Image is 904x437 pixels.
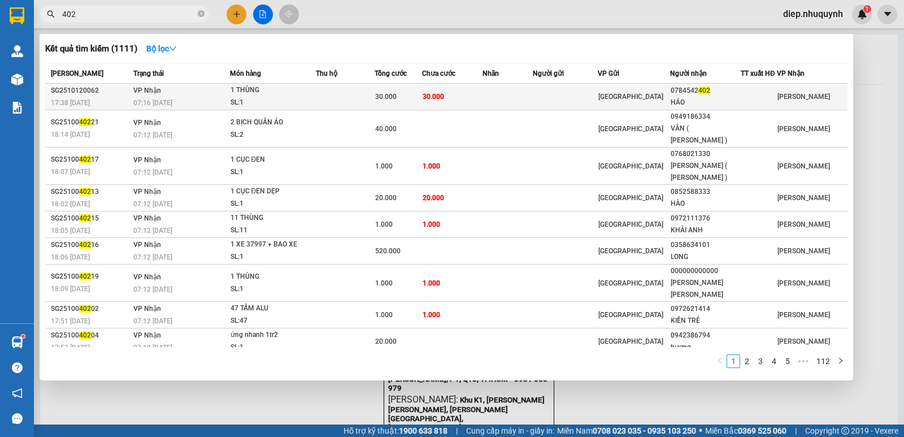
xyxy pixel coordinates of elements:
[79,331,91,339] span: 402
[671,277,740,301] div: [PERSON_NAME] [PERSON_NAME]
[727,354,740,368] li: 1
[834,354,847,368] button: right
[133,241,161,249] span: VP Nhận
[85,81,147,113] span: CHƯA CƯỚC:
[133,317,172,325] span: 07:12 [DATE]
[598,220,663,228] span: [GEOGRAPHIC_DATA]
[133,344,172,352] span: 07:12 [DATE]
[598,247,663,255] span: [GEOGRAPHIC_DATA]
[133,156,161,164] span: VP Nhận
[231,212,315,224] div: 11 THÙNG
[713,354,727,368] li: Previous Page
[727,355,740,367] a: 1
[231,251,315,263] div: SL: 1
[598,279,663,287] span: [GEOGRAPHIC_DATA]
[79,305,91,313] span: 402
[713,354,727,368] button: left
[3,24,163,44] span: [GEOGRAPHIC_DATA]
[837,357,844,364] span: right
[231,341,315,354] div: SL: 1
[79,118,91,126] span: 402
[51,239,130,251] div: SG25100 16
[51,303,130,315] div: SG25100 02
[375,125,397,133] span: 40.000
[231,239,315,251] div: 1 XE 37997 + BAO XE
[51,200,90,208] span: 18:02 [DATE]
[671,198,740,210] div: HÀO
[671,85,740,97] div: 0784542
[51,227,90,235] span: 18:05 [DATE]
[133,305,161,313] span: VP Nhận
[169,45,177,53] span: down
[671,111,740,123] div: 0949186334
[3,5,163,44] strong: NHẬN:
[777,194,830,202] span: [PERSON_NAME]
[671,224,740,236] div: KHẢI ANH
[598,311,663,319] span: [GEOGRAPHIC_DATA]
[51,116,130,128] div: SG25100 21
[79,241,91,249] span: 402
[375,93,397,101] span: 30.000
[51,99,90,107] span: 17:38 [DATE]
[133,131,172,139] span: 07:12 [DATE]
[231,154,315,166] div: 1 CỤC ĐEN
[777,338,830,345] span: [PERSON_NAME]
[133,331,161,339] span: VP Nhận
[231,224,315,237] div: SL: 11
[483,70,499,77] span: Nhãn
[51,271,130,283] div: SG25100 19
[777,125,830,133] span: [PERSON_NAME]
[198,9,205,20] span: close-circle
[47,10,55,18] span: search
[754,354,767,368] li: 3
[230,70,261,77] span: Món hàng
[51,70,103,77] span: [PERSON_NAME]
[422,70,455,77] span: Chưa cước
[698,86,710,94] span: 402
[231,283,315,296] div: SL: 1
[198,10,205,17] span: close-circle
[375,70,407,77] span: Tổng cước
[777,93,830,101] span: [PERSON_NAME]
[794,354,812,368] li: Next 5 Pages
[231,315,315,327] div: SL: 47
[671,160,740,184] div: [PERSON_NAME] ( [PERSON_NAME] )
[777,279,830,287] span: [PERSON_NAME]
[777,220,830,228] span: [PERSON_NAME]
[598,125,663,133] span: [GEOGRAPHIC_DATA]
[781,355,794,367] a: 5
[11,336,23,348] img: warehouse-icon
[671,303,740,315] div: 0972621414
[79,214,91,222] span: 402
[231,166,315,179] div: SL: 1
[62,8,195,20] input: Tìm tên, số ĐT hoặc mã đơn
[137,40,186,58] button: Bộ lọcdown
[10,7,24,24] img: logo-vxr
[598,194,663,202] span: [GEOGRAPHIC_DATA]
[51,285,90,293] span: 18:09 [DATE]
[11,45,23,57] img: warehouse-icon
[133,119,161,127] span: VP Nhận
[4,81,81,113] span: CƯỚC RỒI:
[21,335,25,338] sup: 1
[133,168,172,176] span: 07:12 [DATE]
[133,70,164,77] span: Trạng thái
[51,85,130,97] div: SG2510120062
[231,97,315,109] div: SL: 1
[423,162,440,170] span: 1.000
[133,253,172,261] span: 07:12 [DATE]
[671,186,740,198] div: 0852588333
[598,338,663,345] span: [GEOGRAPHIC_DATA]
[375,338,397,345] span: 20.000
[231,116,315,129] div: 2 BỊCH QUẦN ÁO
[423,93,444,101] span: 30.000
[754,355,767,367] a: 3
[133,214,161,222] span: VP Nhận
[671,239,740,251] div: 0358634101
[671,123,740,146] div: VÂN ( [PERSON_NAME] )
[231,84,315,97] div: 1 THÙNG
[671,341,740,353] div: hương
[51,330,130,341] div: SG25100 04
[423,194,444,202] span: 20.000
[375,311,393,319] span: 1.000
